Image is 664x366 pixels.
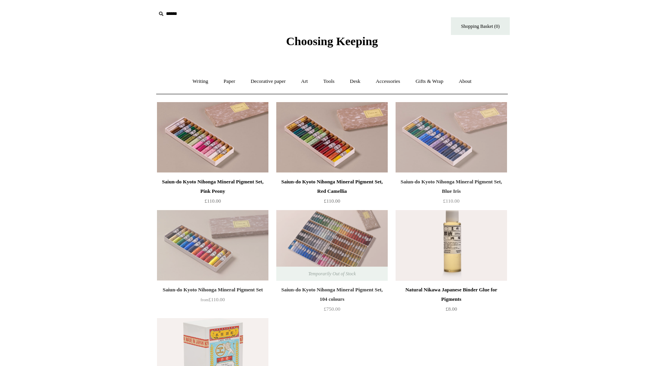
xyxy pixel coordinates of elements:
div: Saiun-do Kyoto Nihonga Mineral Pigment Set, 104 colours [278,285,386,304]
a: Natural Nikawa Japanese Binder Glue for Pigments £8.00 [396,285,507,317]
span: from [201,298,208,302]
a: Saiun-do Kyoto Nihonga Mineral Pigment Set, Red Camellia Saiun-do Kyoto Nihonga Mineral Pigment S... [276,102,388,173]
a: Accessories [369,71,407,92]
a: About [452,71,479,92]
span: £110.00 [443,198,460,204]
img: Natural Nikawa Japanese Binder Glue for Pigments [396,210,507,281]
div: Saiun-do Kyoto Nihonga Mineral Pigment Set, Blue Iris [398,177,505,196]
span: £110.00 [201,296,225,302]
a: Art [294,71,315,92]
span: £110.00 [204,198,221,204]
span: £8.00 [445,306,457,312]
img: Saiun-do Kyoto Nihonga Mineral Pigment Set, 104 colours [276,210,388,281]
a: Saiun-do Kyoto Nihonga Mineral Pigment Set, 104 colours Saiun-do Kyoto Nihonga Mineral Pigment Se... [276,210,388,281]
img: Saiun-do Kyoto Nihonga Mineral Pigment Set, Blue Iris [396,102,507,173]
span: Choosing Keeping [286,35,378,48]
img: Saiun-do Kyoto Nihonga Mineral Pigment Set, Red Camellia [276,102,388,173]
div: Saiun-do Kyoto Nihonga Mineral Pigment Set, Pink Peony [159,177,266,196]
span: Temporarily Out of Stock [300,267,363,281]
div: Natural Nikawa Japanese Binder Glue for Pigments [398,285,505,304]
a: Saiun-do Kyoto Nihonga Mineral Pigment Set, Pink Peony £110.00 [157,177,268,209]
img: Saiun-do Kyoto Nihonga Mineral Pigment Set [157,210,268,281]
a: Paper [217,71,243,92]
div: Saiun-do Kyoto Nihonga Mineral Pigment Set, Red Camellia [278,177,386,196]
a: Saiun-do Kyoto Nihonga Mineral Pigment Set, Pink Peony Saiun-do Kyoto Nihonga Mineral Pigment Set... [157,102,268,173]
a: Saiun-do Kyoto Nihonga Mineral Pigment Set from£110.00 [157,285,268,317]
a: Saiun-do Kyoto Nihonga Mineral Pigment Set, Blue Iris Saiun-do Kyoto Nihonga Mineral Pigment Set,... [396,102,507,173]
a: Saiun-do Kyoto Nihonga Mineral Pigment Set, 104 colours £750.00 [276,285,388,317]
a: Desk [343,71,368,92]
img: Saiun-do Kyoto Nihonga Mineral Pigment Set, Pink Peony [157,102,268,173]
a: Decorative paper [244,71,293,92]
a: Saiun-do Kyoto Nihonga Mineral Pigment Set, Blue Iris £110.00 [396,177,507,209]
a: Shopping Basket (0) [451,17,510,35]
div: Saiun-do Kyoto Nihonga Mineral Pigment Set [159,285,266,295]
span: £110.00 [324,198,340,204]
a: Saiun-do Kyoto Nihonga Mineral Pigment Set Saiun-do Kyoto Nihonga Mineral Pigment Set [157,210,268,281]
a: Writing [186,71,215,92]
a: Natural Nikawa Japanese Binder Glue for Pigments Natural Nikawa Japanese Binder Glue for Pigments [396,210,507,281]
a: Choosing Keeping [286,41,378,46]
a: Gifts & Wrap [409,71,451,92]
a: Saiun-do Kyoto Nihonga Mineral Pigment Set, Red Camellia £110.00 [276,177,388,209]
span: £750.00 [324,306,340,312]
a: Tools [316,71,342,92]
